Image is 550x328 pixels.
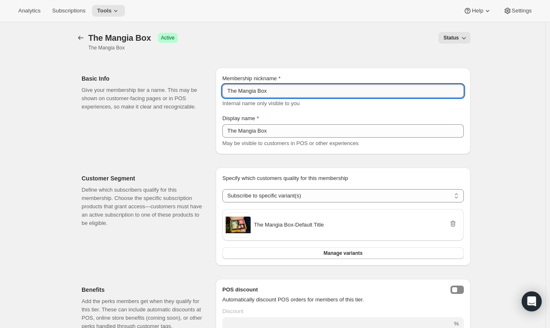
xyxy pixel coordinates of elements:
[438,32,470,44] button: Status
[222,140,358,146] span: May be visible to customers in POS or other experiences
[222,84,464,98] input: Enter internal name
[13,5,45,17] button: Analytics
[324,250,363,256] span: Manage variants
[522,291,542,311] div: Open Intercom Messenger
[443,35,459,41] span: Status
[92,5,125,17] button: Tools
[472,7,483,14] span: Help
[161,35,175,41] span: Active
[82,186,202,227] p: Define which subscribers qualify for this membership. Choose the specific subscription products t...
[222,100,300,106] span: Internal name only visible to you
[47,5,90,17] button: Subscriptions
[447,218,459,229] button: Remove
[454,321,459,327] span: %
[222,124,464,138] input: Enter display name
[97,7,112,14] span: Tools
[222,247,464,259] button: Manage variants
[88,44,181,51] p: The Mangia Box
[222,286,258,294] h3: POS discount
[82,86,202,111] p: Give your membership tier a name. This may be shown on customer-facing pages or in POS experience...
[498,5,537,17] button: Settings
[82,74,202,83] h2: Basic Info
[222,174,464,182] p: Specify which customers quality for this membership
[222,296,464,304] p: Automatically discount POS orders for members of this tier.
[222,308,244,314] span: Discount
[82,286,202,294] h2: Benefits
[75,32,87,44] button: Memberships
[458,5,496,17] button: Help
[82,174,202,182] h2: Customer Segment
[88,33,178,43] div: The Mangia Box
[222,115,255,121] span: Display name
[18,7,40,14] span: Analytics
[52,7,85,14] span: Subscriptions
[254,221,324,229] span: The Mangia Box - Default Title
[512,7,532,14] span: Settings
[222,75,277,81] span: Membership nickname
[450,286,464,294] button: posDiscountEnabled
